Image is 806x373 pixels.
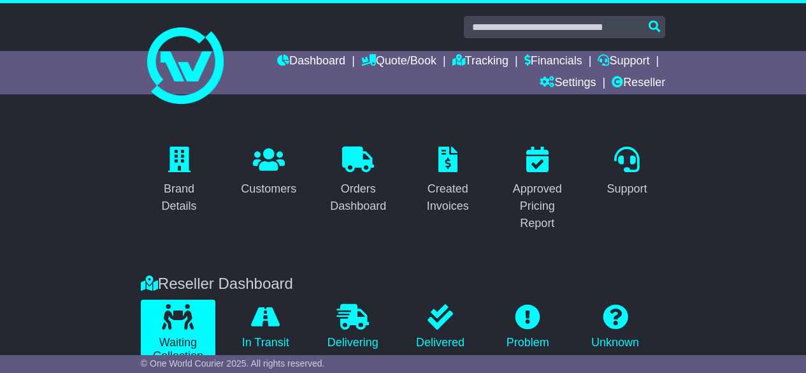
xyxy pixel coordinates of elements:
[612,73,665,94] a: Reseller
[134,275,672,293] div: Reseller Dashboard
[578,300,652,355] a: Unknown
[403,300,477,355] a: Delivered
[241,180,296,198] div: Customers
[499,142,576,237] a: Approved Pricing Report
[540,73,596,94] a: Settings
[141,300,215,368] a: Waiting Collection
[233,142,305,202] a: Customers
[328,180,389,215] div: Orders Dashboard
[228,300,303,355] a: In Transit
[418,180,479,215] div: Created Invoices
[524,51,582,73] a: Financials
[315,300,390,355] a: Delivering
[410,142,487,219] a: Created Invoices
[141,142,218,219] a: Brand Details
[277,51,345,73] a: Dashboard
[491,300,565,355] a: Problem
[598,51,649,73] a: Support
[607,180,647,198] div: Support
[361,51,436,73] a: Quote/Book
[507,180,568,232] div: Approved Pricing Report
[452,51,508,73] a: Tracking
[320,142,397,219] a: Orders Dashboard
[598,142,655,202] a: Support
[149,180,210,215] div: Brand Details
[141,358,325,369] span: © One World Courier 2025. All rights reserved.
